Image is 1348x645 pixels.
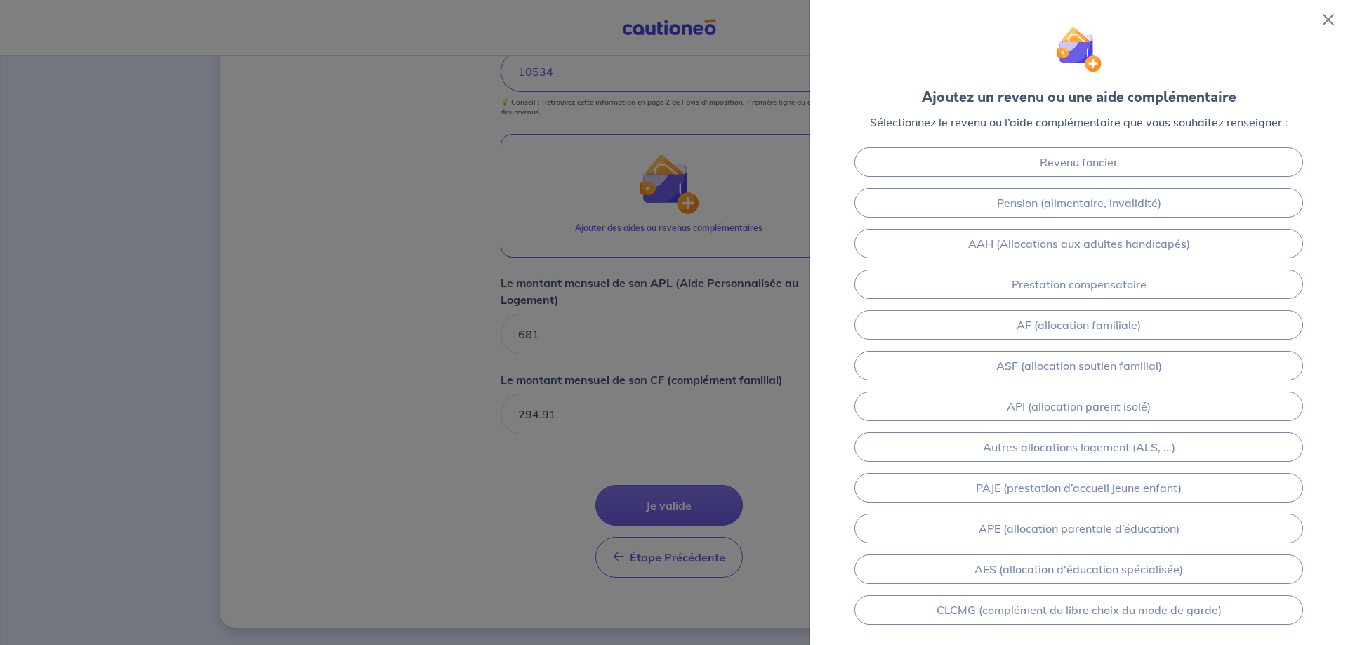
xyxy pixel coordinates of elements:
[854,432,1303,462] a: Autres allocations logement (ALS, ...)
[854,514,1303,543] a: APE (allocation parentale d’éducation)
[854,310,1303,340] a: AF (allocation familiale)
[1317,8,1340,31] button: Close
[922,87,1236,108] div: Ajoutez un revenu ou une aide complémentaire
[854,473,1303,503] a: PAJE (prestation d’accueil jeune enfant)
[854,270,1303,299] a: Prestation compensatoire
[854,147,1303,177] a: Revenu foncier
[854,229,1303,258] a: AAH (Allocations aux adultes handicapés)
[854,392,1303,421] a: API (allocation parent isolé)
[854,554,1303,584] a: AES (allocation d'éducation spécialisée)
[1056,27,1102,72] img: illu_wallet.svg
[870,114,1288,131] p: Sélectionnez le revenu ou l’aide complémentaire que vous souhaitez renseigner :
[854,351,1303,380] a: ASF (allocation soutien familial)
[854,595,1303,625] a: CLCMG (complément du libre choix du mode de garde)
[854,188,1303,218] a: Pension (alimentaire, invalidité)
